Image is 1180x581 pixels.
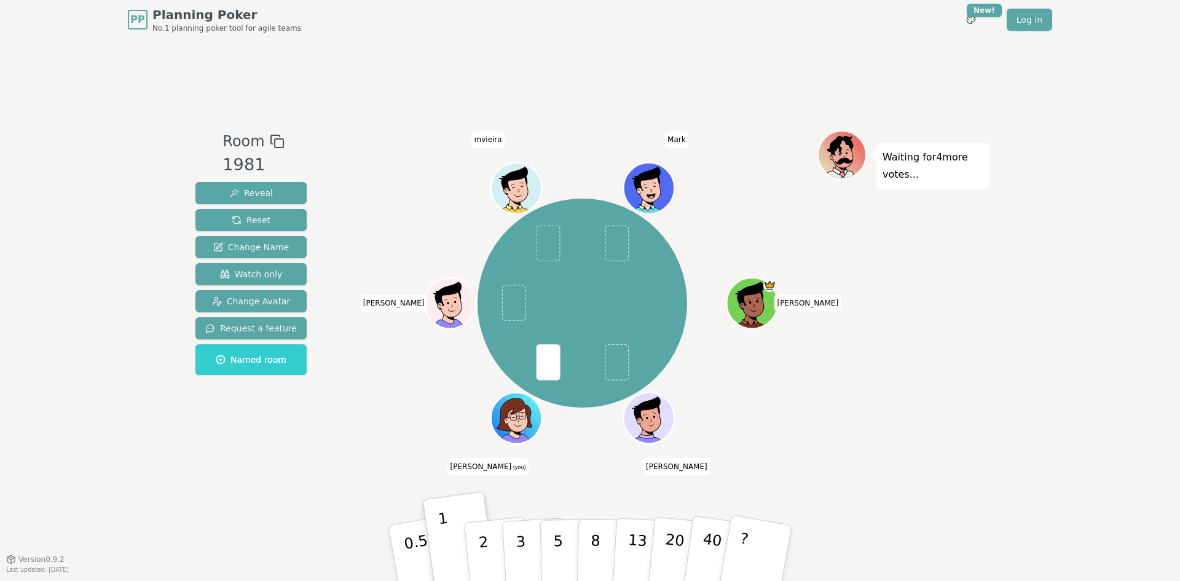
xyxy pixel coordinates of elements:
[360,294,428,312] span: Click to change your name
[128,6,301,33] a: PPPlanning PokerNo.1 planning poker tool for agile teams
[967,4,1002,17] div: New!
[511,464,526,470] span: (you)
[6,566,69,573] span: Last updated: [DATE]
[447,457,529,475] span: Click to change your name
[232,214,270,226] span: Reset
[774,294,841,312] span: Click to change your name
[195,263,307,285] button: Watch only
[960,9,982,31] button: New!
[18,555,65,564] span: Version 0.9.2
[492,394,540,442] button: Click to change your avatar
[195,344,307,375] button: Named room
[437,510,455,577] p: 1
[152,6,301,23] span: Planning Poker
[471,131,505,148] span: Click to change your name
[213,241,289,253] span: Change Name
[229,187,273,199] span: Reveal
[222,130,264,152] span: Room
[883,149,983,183] p: Waiting for 4 more votes...
[195,209,307,231] button: Reset
[222,152,284,178] div: 1981
[1007,9,1052,31] a: Log in
[152,23,301,33] span: No.1 planning poker tool for agile teams
[205,322,297,334] span: Request a feature
[6,555,65,564] button: Version0.9.2
[664,131,689,148] span: Click to change your name
[195,290,307,312] button: Change Avatar
[763,279,776,292] span: Rafael is the host
[195,317,307,339] button: Request a feature
[216,354,286,366] span: Named room
[195,182,307,204] button: Reveal
[212,295,291,307] span: Change Avatar
[643,457,710,475] span: Click to change your name
[220,268,283,280] span: Watch only
[130,12,144,27] span: PP
[195,236,307,258] button: Change Name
